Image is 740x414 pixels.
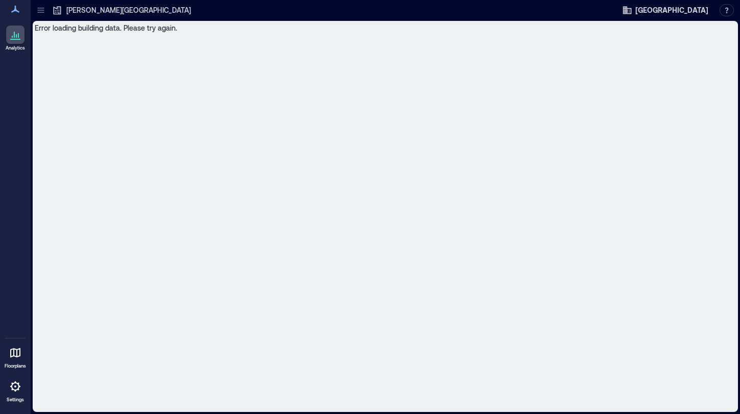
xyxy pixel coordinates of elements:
span: [GEOGRAPHIC_DATA] [635,5,708,15]
p: [PERSON_NAME][GEOGRAPHIC_DATA] [66,5,191,15]
button: [GEOGRAPHIC_DATA] [619,2,711,18]
p: Analytics [6,45,25,51]
p: Settings [7,397,24,403]
a: Settings [3,374,28,406]
a: Analytics [3,22,28,54]
a: Floorplans [2,340,29,372]
div: Error loading building data. Please try again. [33,21,738,412]
p: Floorplans [5,363,26,369]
